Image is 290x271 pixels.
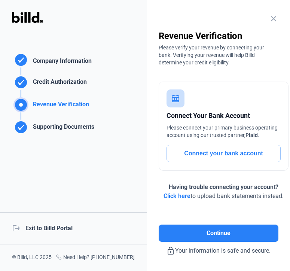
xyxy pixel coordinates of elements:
[169,183,278,191] span: Having trouble connecting your account?
[167,110,281,121] div: Connect Your Bank Account
[245,132,258,138] span: Plaid
[30,100,89,112] div: Revenue Verification
[164,183,284,201] div: to upload bank statements instead.
[269,14,278,23] mat-icon: close
[159,42,278,66] div: Please verify your revenue by connecting your bank. Verifying your revenue will help Billd determ...
[159,225,278,242] button: Continue
[207,229,231,238] span: Continue
[12,12,43,23] img: Billd Logo
[12,253,52,262] div: © Billd, LLC 2025
[12,224,19,231] mat-icon: logout
[30,77,87,90] div: Credit Authorization
[159,242,278,255] div: Your information is safe and secure.
[164,192,190,200] span: Click here
[167,145,281,162] button: Connect your bank account
[56,253,135,262] div: Need Help? [PHONE_NUMBER]
[159,30,278,42] div: Revenue Verification
[166,246,175,255] mat-icon: lock_outline
[30,122,94,135] div: Supporting Documents
[30,57,92,67] div: Company Information
[167,124,281,139] div: Please connect your primary business operating account using our trusted partner, .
